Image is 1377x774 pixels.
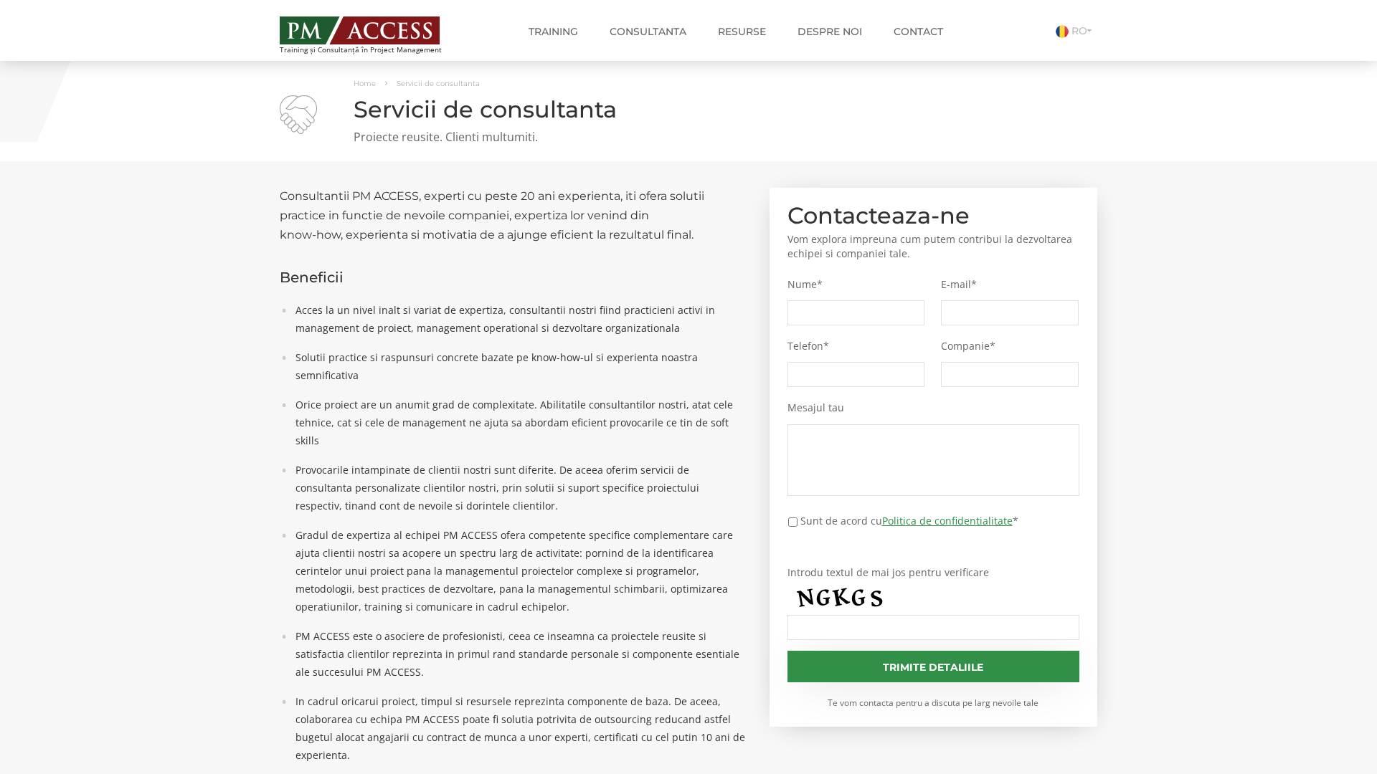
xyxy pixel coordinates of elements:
[280,97,1097,122] h1: Servicii de consultanta
[800,513,1018,528] label: Sunt de acord cu *
[787,206,1080,225] h2: Contacteaza-ne
[787,17,873,46] a: Despre noi
[518,17,589,46] a: Training
[787,651,1080,682] input: Trimite detaliile
[397,79,480,88] span: Servicii de consultanta
[280,46,468,54] span: Training și Consultanță în Project Management
[280,16,440,44] img: PM ACCESS - Echipa traineri si consultanti certificati PMP: Narciss Popescu, Mihai Olaru, Monica ...
[883,17,954,46] a: Contact
[280,186,748,244] h2: Consultantii PM ACCESS, experti cu peste 20 ani experienta, iti ofera solutii practice in functie...
[787,278,925,291] label: Nume
[1056,24,1097,37] a: RO
[787,340,925,353] label: Telefon
[941,340,1079,353] label: Companie
[288,627,748,681] li: PM ACCESS este o asociere de profesionisti, ceea ce inseamna ca proiectele reusite si satisfactia...
[280,95,317,134] img: Servicii de consultanta
[787,566,1080,579] label: Introdu textul de mai jos pentru verificare
[280,12,468,54] a: Training și Consultanță în Project Management
[288,692,748,764] li: In cadrul oricarui proiect, timpul si resursele reprezinta componente de baza. De aceea, colabora...
[882,514,1013,527] a: Politica de confidentialitate
[787,401,1080,414] label: Mesajul tau
[707,17,777,46] a: Resurse
[288,348,748,384] li: Solutii practice si raspunsuri concrete bazate pe know-how-ul si experienta noastra semnificativa
[288,301,748,337] li: Acces la un nivel inalt si variat de expertiza, consultantii nostri fiind practicieni activi in m...
[280,129,1097,145] p: Proiecte reusite. Clienti multumiti.
[288,461,748,515] li: Provocarile intampinate de clientii nostri sunt diferite. De aceea oferim servicii de consultanta...
[599,17,697,46] a: Consultanta
[354,79,376,88] a: Home
[288,396,748,449] li: Orice proiect are un anumit grad de complexitate. Abilitatile consultantilor nostri, atat cele te...
[1056,25,1069,38] img: Romana
[941,278,1079,291] label: E-mail
[787,232,1080,261] p: Vom explora impreuna cum putem contribui la dezvoltarea echipei si companiei tale.
[280,269,748,285] h3: Beneficii
[787,697,1080,709] small: Te vom contacta pentru a discuta pe larg nevoile tale
[288,526,748,616] li: Gradul de expertiza al echipei PM ACCESS ofera competente specifice complementare care ajuta clie...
